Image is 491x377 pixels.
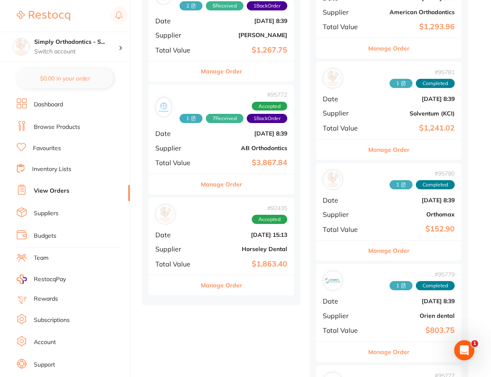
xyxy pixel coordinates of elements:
[34,48,119,56] p: Switch account
[323,23,364,30] span: Total Value
[325,273,341,289] img: Orien dental
[323,226,364,233] span: Total Value
[201,61,242,81] button: Manage Order
[155,46,197,54] span: Total Value
[17,274,66,284] a: RestocqPay
[204,46,287,55] b: $1,267.75
[390,69,455,75] span: # 95781
[371,225,455,234] b: $152.90
[204,145,287,151] b: AB Orthodontics
[34,209,58,218] a: Suppliers
[323,124,364,132] span: Total Value
[371,110,455,117] b: Solventum (KCI)
[416,281,455,290] span: Completed
[155,260,197,268] span: Total Value
[17,6,70,25] a: Restocq Logo
[149,198,294,296] div: Horseley Dental#92435AcceptedDate[DATE] 15:13SupplierHorseley DentalTotal Value$1,863.40Manage Order
[155,31,197,39] span: Supplier
[371,298,455,304] b: [DATE] 8:39
[157,101,170,113] img: AB Orthodontics
[206,1,243,10] span: Received
[368,140,410,160] button: Manage Order
[323,327,364,334] span: Total Value
[390,79,413,88] span: Received
[32,165,71,173] a: Inventory Lists
[204,18,287,24] b: [DATE] 8:39
[155,130,197,137] span: Date
[34,38,119,46] h4: Simply Orthodontics - Sydenham
[371,23,455,31] b: $1,293.96
[390,281,413,290] span: Received
[206,114,243,123] span: Received
[390,180,413,189] span: Received
[252,215,287,224] span: Accepted
[371,96,455,102] b: [DATE] 8:39
[201,275,242,295] button: Manage Order
[252,102,287,111] span: Accepted
[201,174,242,194] button: Manage Order
[368,38,410,58] button: Manage Order
[323,312,364,319] span: Supplier
[371,124,455,133] b: $1,241.02
[204,130,287,137] b: [DATE] 8:39
[323,109,364,117] span: Supplier
[34,338,56,347] a: Account
[204,32,287,38] b: [PERSON_NAME]
[17,11,70,21] img: Restocq Logo
[204,231,287,238] b: [DATE] 15:13
[368,342,410,362] button: Manage Order
[34,295,58,303] a: Rewards
[13,38,30,55] img: Simply Orthodontics - Sydenham
[155,159,197,166] span: Total Value
[371,197,455,204] b: [DATE] 8:39
[323,8,364,16] span: Supplier
[34,254,48,262] a: Team
[390,271,455,278] span: # 95779
[368,241,410,261] button: Manage Order
[180,1,202,10] span: Received
[157,206,173,222] img: Horseley Dental
[323,297,364,305] span: Date
[325,172,341,188] img: Orthomax
[34,316,70,324] a: Subscriptions
[247,114,287,123] span: Back orders
[371,312,455,319] b: Orien dental
[34,187,69,195] a: View Orders
[33,144,61,153] a: Favourites
[471,340,478,347] span: 1
[252,205,287,211] span: # 92435
[390,170,455,177] span: # 95780
[155,245,197,253] span: Supplier
[34,361,55,369] a: Support
[323,211,364,218] span: Supplier
[34,123,80,131] a: Browse Products
[180,114,202,123] span: Received
[416,79,455,88] span: Completed
[17,68,113,88] button: $0.00 in your order
[172,91,287,98] span: # 95772
[17,274,27,284] img: RestocqPay
[34,101,63,109] a: Dashboard
[34,232,56,240] a: Budgets
[149,85,294,194] div: AB Orthodontics#957721 7Received1BackOrderAcceptedDate[DATE] 8:39SupplierAB OrthodonticsTotal Val...
[155,17,197,25] span: Date
[371,9,455,15] b: American Orthodontics
[247,1,287,10] span: Back orders
[371,211,455,218] b: Orthomax
[155,231,197,239] span: Date
[155,144,197,152] span: Supplier
[323,196,364,204] span: Date
[325,70,341,86] img: Solventum (KCI)
[204,260,287,269] b: $1,863.40
[204,246,287,252] b: Horseley Dental
[371,326,455,335] b: $803.75
[204,158,287,167] b: $3,867.84
[454,340,474,360] iframe: Intercom live chat
[416,180,455,189] span: Completed
[34,275,66,284] span: RestocqPay
[323,95,364,103] span: Date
